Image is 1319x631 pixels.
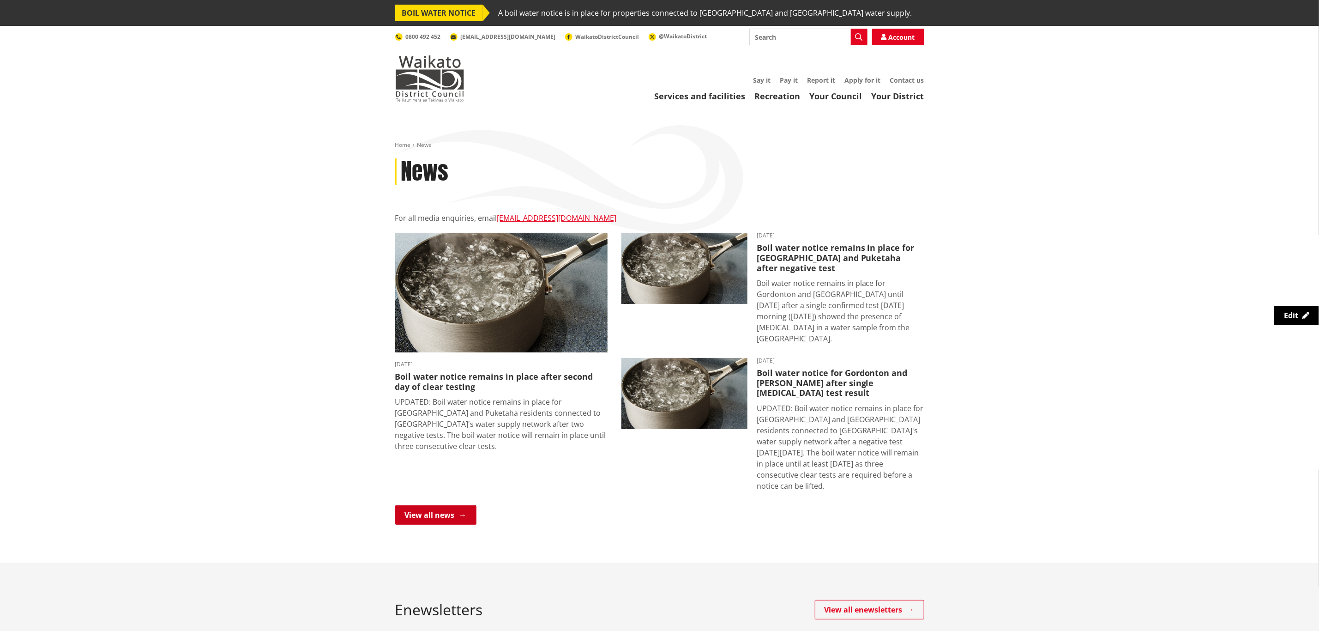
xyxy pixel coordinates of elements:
a: boil water notice gordonton puketaha [DATE] Boil water notice for Gordonton and [PERSON_NAME] aft... [621,358,924,491]
a: boil water notice gordonton puketaha [DATE] Boil water notice remains in place after second day o... [395,233,608,452]
p: For all media enquiries, email [395,212,924,224]
a: Recreation [755,91,801,102]
a: @WaikatoDistrict [649,32,707,40]
a: boil water notice gordonton puketaha [DATE] Boil water notice remains in place for [GEOGRAPHIC_DA... [621,233,924,344]
span: BOIL WATER NOTICE [395,5,483,21]
a: [EMAIL_ADDRESS][DOMAIN_NAME] [450,33,556,41]
a: Edit [1274,306,1319,325]
a: Home [395,141,411,149]
a: Your District [872,91,924,102]
p: Boil water notice remains in place for Gordonton and [GEOGRAPHIC_DATA] until [DATE] after a singl... [757,278,924,344]
p: UPDATED: Boil water notice remains in place for [GEOGRAPHIC_DATA] and [GEOGRAPHIC_DATA] residents... [757,403,924,491]
span: A boil water notice is in place for properties connected to [GEOGRAPHIC_DATA] and [GEOGRAPHIC_DAT... [499,5,912,21]
input: Search input [749,29,867,45]
a: Your Council [810,91,862,102]
a: View all news [395,505,476,525]
span: [EMAIL_ADDRESS][DOMAIN_NAME] [461,33,556,41]
h3: Boil water notice for Gordonton and [PERSON_NAME] after single [MEDICAL_DATA] test result [757,368,924,398]
h3: Boil water notice remains in place for [GEOGRAPHIC_DATA] and Puketaha after negative test [757,243,924,273]
span: @WaikatoDistrict [659,32,707,40]
a: Report it [807,76,836,85]
img: boil water notice [395,233,608,352]
a: Contact us [890,76,924,85]
span: 0800 492 452 [406,33,441,41]
a: [EMAIL_ADDRESS][DOMAIN_NAME] [497,213,617,223]
a: Pay it [780,76,798,85]
span: News [417,141,432,149]
time: [DATE] [757,233,924,238]
span: WaikatoDistrictCouncil [576,33,639,41]
h2: Enewsletters [395,601,483,619]
a: Account [872,29,924,45]
img: boil water notice [621,233,747,304]
nav: breadcrumb [395,141,924,149]
a: 0800 492 452 [395,33,441,41]
time: [DATE] [757,358,924,364]
a: Say it [753,76,771,85]
a: Apply for it [845,76,881,85]
img: Waikato District Council - Te Kaunihera aa Takiwaa o Waikato [395,55,464,102]
span: Edit [1284,310,1298,321]
a: WaikatoDistrictCouncil [565,33,639,41]
h3: Boil water notice remains in place after second day of clear testing [395,372,608,392]
a: View all enewsletters [815,600,924,619]
time: [DATE] [395,362,608,367]
h1: News [401,158,449,185]
p: UPDATED: Boil water notice remains in place for [GEOGRAPHIC_DATA] and Puketaha residents connecte... [395,396,608,452]
img: boil water notice [621,358,747,429]
a: Services and facilities [655,91,746,102]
